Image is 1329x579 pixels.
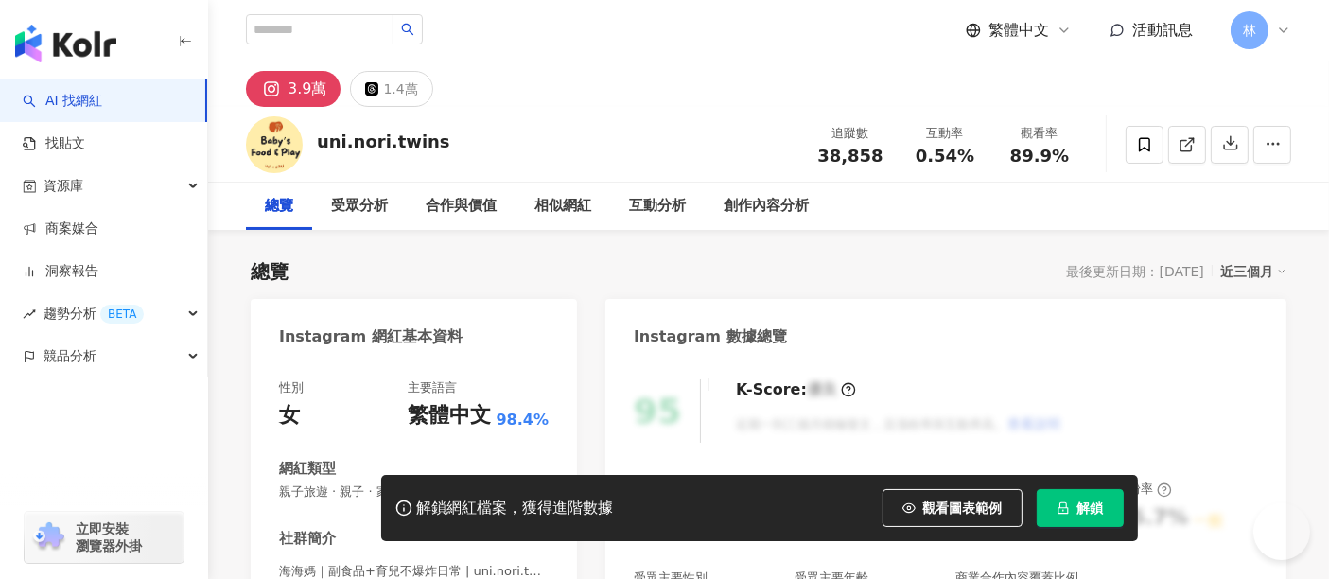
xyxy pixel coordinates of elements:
div: 網紅類型 [279,459,336,479]
div: 1.4萬 [383,76,417,102]
div: 女 [279,401,300,430]
div: 近三個月 [1220,259,1286,284]
span: rise [23,307,36,321]
span: 98.4% [496,410,549,430]
div: 合作與價值 [426,195,497,218]
div: 追蹤數 [814,124,886,143]
div: 觀看率 [1004,124,1075,143]
div: BETA [100,305,144,324]
button: 觀看圖表範例 [883,489,1023,527]
span: 0.54% [916,147,974,166]
button: 3.9萬 [246,71,341,107]
div: 解鎖網紅檔案，獲得進階數據 [417,499,614,518]
a: 找貼文 [23,134,85,153]
span: 立即安裝 瀏覽器外掛 [76,520,142,554]
div: 互動分析 [629,195,686,218]
span: 解鎖 [1077,500,1104,516]
div: 創作內容分析 [724,195,809,218]
div: Instagram 網紅基本資料 [279,326,463,347]
button: 解鎖 [1037,489,1124,527]
img: logo [15,25,116,62]
button: 1.4萬 [350,71,432,107]
span: lock [1057,501,1070,515]
div: Instagram 數據總覽 [634,326,787,347]
span: 38,858 [817,146,883,166]
img: chrome extension [30,522,67,553]
a: 洞察報告 [23,262,98,281]
a: 商案媒合 [23,219,98,238]
span: 林 [1243,20,1256,41]
a: searchAI 找網紅 [23,92,102,111]
img: KOL Avatar [246,116,303,173]
span: 趨勢分析 [44,292,144,335]
span: search [401,23,414,36]
div: 性別 [279,379,304,396]
div: 主要語言 [408,379,457,396]
div: uni.nori.twins [317,130,450,153]
div: 最後更新日期：[DATE] [1067,264,1204,279]
span: 資源庫 [44,165,83,207]
div: 3.9萬 [288,76,326,102]
div: 相似網紅 [534,195,591,218]
div: 繁體中文 [408,401,491,430]
span: 競品分析 [44,335,96,377]
div: 總覽 [251,258,289,285]
div: 受眾分析 [331,195,388,218]
a: chrome extension立即安裝 瀏覽器外掛 [25,512,184,563]
div: 總覽 [265,195,293,218]
span: 89.9% [1010,147,1069,166]
span: 繁體中文 [988,20,1049,41]
div: K-Score : [736,379,856,400]
span: 活動訊息 [1132,21,1193,39]
span: 觀看圖表範例 [923,500,1003,516]
div: 互動率 [909,124,981,143]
